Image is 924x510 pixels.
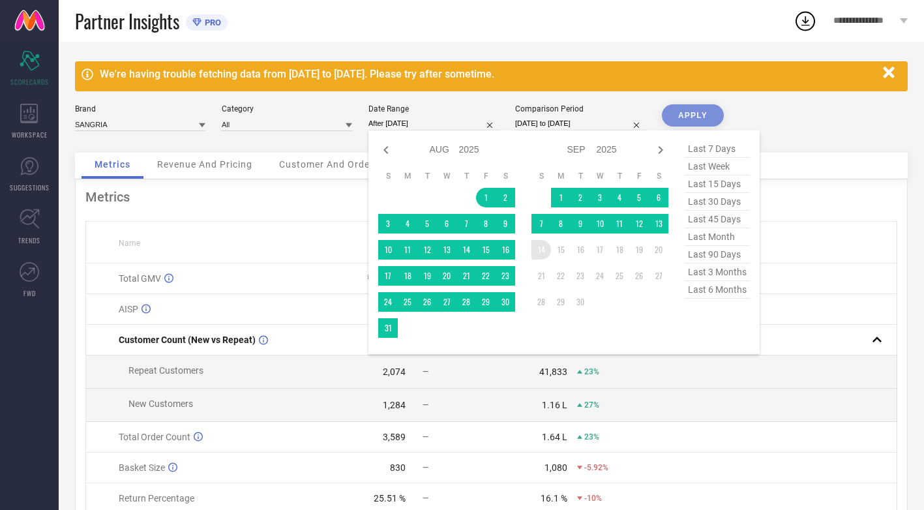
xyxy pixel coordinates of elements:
[531,171,551,181] th: Sunday
[541,493,567,503] div: 16.1 %
[542,400,567,410] div: 1.16 L
[649,240,668,260] td: Sat Sep 20 2025
[456,171,476,181] th: Thursday
[649,171,668,181] th: Saturday
[222,104,352,113] div: Category
[157,159,252,170] span: Revenue And Pricing
[496,266,515,286] td: Sat Aug 23 2025
[496,171,515,181] th: Saturday
[423,494,428,503] span: —
[590,188,610,207] td: Wed Sep 03 2025
[531,266,551,286] td: Sun Sep 21 2025
[119,239,140,248] span: Name
[10,183,50,192] span: SUGGESTIONS
[685,263,750,281] span: last 3 months
[100,68,876,80] div: We're having trouble fetching data from [DATE] to [DATE]. Please try after sometime.
[571,266,590,286] td: Tue Sep 23 2025
[584,367,599,376] span: 23%
[542,432,567,442] div: 1.64 L
[610,266,629,286] td: Thu Sep 25 2025
[610,240,629,260] td: Thu Sep 18 2025
[119,273,161,284] span: Total GMV
[551,266,571,286] td: Mon Sep 22 2025
[685,158,750,175] span: last week
[119,462,165,473] span: Basket Size
[685,281,750,299] span: last 6 months
[75,8,179,35] span: Partner Insights
[629,266,649,286] td: Fri Sep 26 2025
[476,188,496,207] td: Fri Aug 01 2025
[515,117,646,130] input: Select comparison period
[10,77,49,87] span: SCORECARDS
[119,304,138,314] span: AISP
[496,292,515,312] td: Sat Aug 30 2025
[584,494,602,503] span: -10%
[685,246,750,263] span: last 90 days
[571,292,590,312] td: Tue Sep 30 2025
[398,171,417,181] th: Monday
[423,463,428,472] span: —
[378,292,398,312] td: Sun Aug 24 2025
[417,266,437,286] td: Tue Aug 19 2025
[571,214,590,233] td: Tue Sep 09 2025
[75,104,205,113] div: Brand
[685,140,750,158] span: last 7 days
[417,292,437,312] td: Tue Aug 26 2025
[85,189,897,205] div: Metrics
[383,367,406,377] div: 2,074
[374,493,406,503] div: 25.51 %
[437,266,456,286] td: Wed Aug 20 2025
[417,171,437,181] th: Tuesday
[590,240,610,260] td: Wed Sep 17 2025
[437,240,456,260] td: Wed Aug 13 2025
[378,214,398,233] td: Sun Aug 03 2025
[551,292,571,312] td: Mon Sep 29 2025
[279,159,379,170] span: Customer And Orders
[685,228,750,246] span: last month
[476,266,496,286] td: Fri Aug 22 2025
[584,432,599,442] span: 23%
[417,240,437,260] td: Tue Aug 12 2025
[201,18,221,27] span: PRO
[649,266,668,286] td: Sat Sep 27 2025
[496,188,515,207] td: Sat Aug 02 2025
[551,240,571,260] td: Mon Sep 15 2025
[368,117,499,130] input: Select date range
[539,367,567,377] div: 41,833
[378,171,398,181] th: Sunday
[390,462,406,473] div: 830
[417,214,437,233] td: Tue Aug 05 2025
[551,171,571,181] th: Monday
[119,335,256,345] span: Customer Count (New vs Repeat)
[119,432,190,442] span: Total Order Count
[128,398,193,409] span: New Customers
[12,130,48,140] span: WORKSPACE
[610,214,629,233] td: Thu Sep 11 2025
[119,493,194,503] span: Return Percentage
[378,142,394,158] div: Previous month
[423,432,428,442] span: —
[571,171,590,181] th: Tuesday
[571,240,590,260] td: Tue Sep 16 2025
[476,292,496,312] td: Fri Aug 29 2025
[649,188,668,207] td: Sat Sep 06 2025
[95,159,130,170] span: Metrics
[476,171,496,181] th: Friday
[456,266,476,286] td: Thu Aug 21 2025
[629,240,649,260] td: Fri Sep 19 2025
[437,292,456,312] td: Wed Aug 27 2025
[383,432,406,442] div: 3,589
[685,175,750,193] span: last 15 days
[456,214,476,233] td: Thu Aug 07 2025
[378,318,398,338] td: Sun Aug 31 2025
[590,266,610,286] td: Wed Sep 24 2025
[437,171,456,181] th: Wednesday
[551,214,571,233] td: Mon Sep 08 2025
[649,214,668,233] td: Sat Sep 13 2025
[368,104,499,113] div: Date Range
[476,214,496,233] td: Fri Aug 08 2025
[531,240,551,260] td: Sun Sep 14 2025
[496,240,515,260] td: Sat Aug 16 2025
[610,188,629,207] td: Thu Sep 04 2025
[378,240,398,260] td: Sun Aug 10 2025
